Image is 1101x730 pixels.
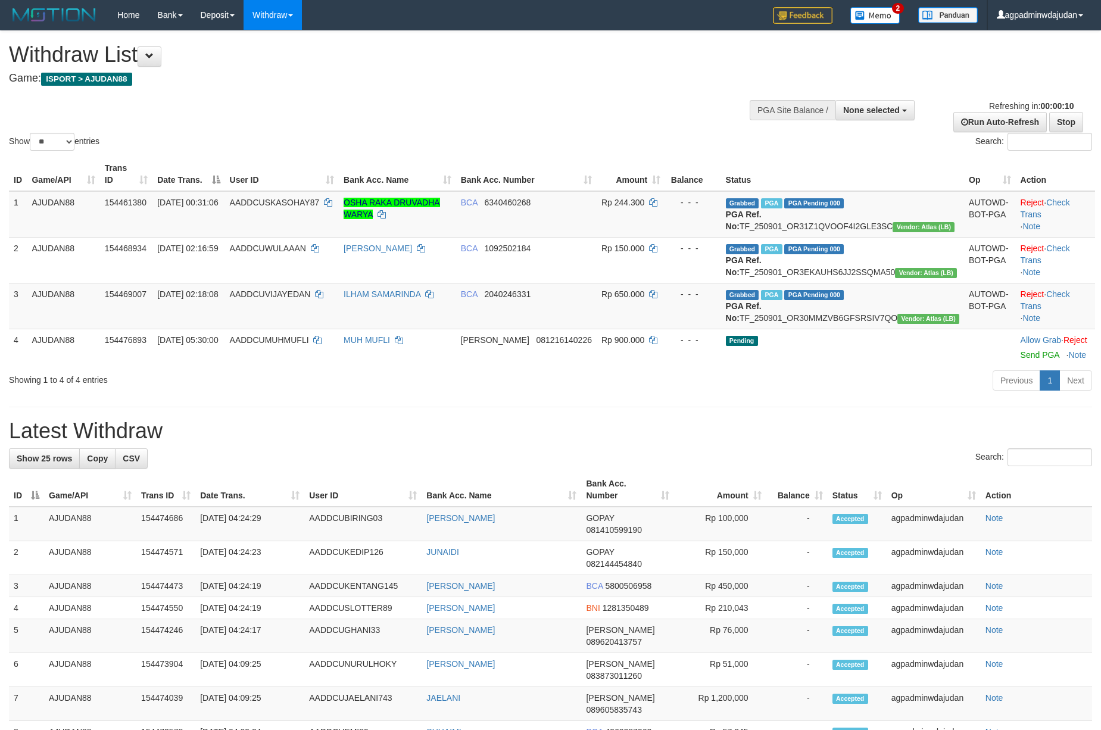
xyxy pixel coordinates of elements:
span: Copy 081410599190 to clipboard [586,525,641,535]
span: AADDCUMUHMUFLI [230,335,309,345]
button: None selected [835,100,915,120]
a: Reject [1063,335,1087,345]
td: · · [1016,283,1095,329]
th: Balance: activate to sort column ascending [766,473,828,507]
span: Copy 089605835743 to clipboard [586,705,641,715]
div: - - - [670,334,716,346]
th: User ID: activate to sort column ascending [304,473,422,507]
span: GOPAY [586,513,614,523]
td: 3 [9,575,44,597]
th: Op: activate to sort column ascending [964,157,1016,191]
td: AADDCUBIRING03 [304,507,422,541]
td: agpadminwdajudan [887,619,981,653]
span: 154476893 [105,335,146,345]
td: - [766,575,828,597]
h1: Latest Withdraw [9,419,1092,443]
td: AJUDAN88 [27,329,99,366]
span: Refreshing in: [989,101,1074,111]
td: 6 [9,653,44,687]
td: [DATE] 04:24:19 [195,597,304,619]
span: Grabbed [726,244,759,254]
td: 1 [9,191,27,238]
span: Vendor URL: https://dashboard.q2checkout.com/secure [893,222,955,232]
span: AADDCUWULAAAN [230,244,306,253]
a: Note [985,513,1003,523]
a: Note [1069,350,1087,360]
span: 154468934 [105,244,146,253]
a: Note [1022,313,1040,323]
th: Amount: activate to sort column ascending [597,157,665,191]
span: Grabbed [726,290,759,300]
span: [PERSON_NAME] [461,335,529,345]
a: Copy [79,448,116,469]
td: Rp 1,200,000 [674,687,766,721]
td: AADDCUJAELANI743 [304,687,422,721]
td: AJUDAN88 [44,687,136,721]
a: Run Auto-Refresh [953,112,1047,132]
div: - - - [670,196,716,208]
span: CSV [123,454,140,463]
a: [PERSON_NAME] [426,603,495,613]
span: BCA [461,198,478,207]
a: Note [985,547,1003,557]
th: Bank Acc. Number: activate to sort column ascending [581,473,673,507]
a: Next [1059,370,1092,391]
a: Stop [1049,112,1083,132]
a: Show 25 rows [9,448,80,469]
span: Copy 083873011260 to clipboard [586,671,641,681]
span: ISPORT > AJUDAN88 [41,73,132,86]
span: GOPAY [586,547,614,557]
td: agpadminwdajudan [887,541,981,575]
a: Previous [993,370,1040,391]
img: MOTION_logo.png [9,6,99,24]
th: Action [1016,157,1095,191]
span: AADDCUSKASOHAY87 [230,198,320,207]
td: 154474473 [136,575,195,597]
span: PGA Pending [784,244,844,254]
div: Showing 1 to 4 of 4 entries [9,369,450,386]
td: - [766,507,828,541]
span: Marked by agpadminwdajudan [761,198,782,208]
img: panduan.png [918,7,978,23]
label: Search: [975,133,1092,151]
td: agpadminwdajudan [887,575,981,597]
th: Balance [665,157,721,191]
th: Bank Acc. Name: activate to sort column ascending [422,473,581,507]
a: Check Trans [1021,198,1070,219]
td: 3 [9,283,27,329]
a: Reject [1021,289,1044,299]
span: BNI [586,603,600,613]
span: 154461380 [105,198,146,207]
span: Accepted [832,626,868,636]
img: Feedback.jpg [773,7,832,24]
th: ID [9,157,27,191]
th: Game/API: activate to sort column ascending [27,157,99,191]
div: - - - [670,242,716,254]
img: Button%20Memo.svg [850,7,900,24]
a: JAELANI [426,693,460,703]
th: Date Trans.: activate to sort column descending [152,157,224,191]
span: Copy 089620413757 to clipboard [586,637,641,647]
td: agpadminwdajudan [887,687,981,721]
span: Copy 1092502184 to clipboard [484,244,531,253]
th: ID: activate to sort column descending [9,473,44,507]
a: Note [985,581,1003,591]
td: Rp 150,000 [674,541,766,575]
a: Check Trans [1021,244,1070,265]
span: Vendor URL: https://dashboard.q2checkout.com/secure [895,268,957,278]
th: Trans ID: activate to sort column ascending [136,473,195,507]
td: [DATE] 04:24:29 [195,507,304,541]
td: - [766,653,828,687]
td: AJUDAN88 [44,597,136,619]
span: Grabbed [726,198,759,208]
td: 7 [9,687,44,721]
th: Game/API: activate to sort column ascending [44,473,136,507]
th: User ID: activate to sort column ascending [225,157,339,191]
td: [DATE] 04:24:17 [195,619,304,653]
td: TF_250901_OR3EKAUHS6JJ2SSQMA50 [721,237,964,283]
div: - - - [670,288,716,300]
span: 2 [892,3,904,14]
td: AADDCUNURULHOKY [304,653,422,687]
input: Search: [1008,448,1092,466]
span: Rp 650.000 [601,289,644,299]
